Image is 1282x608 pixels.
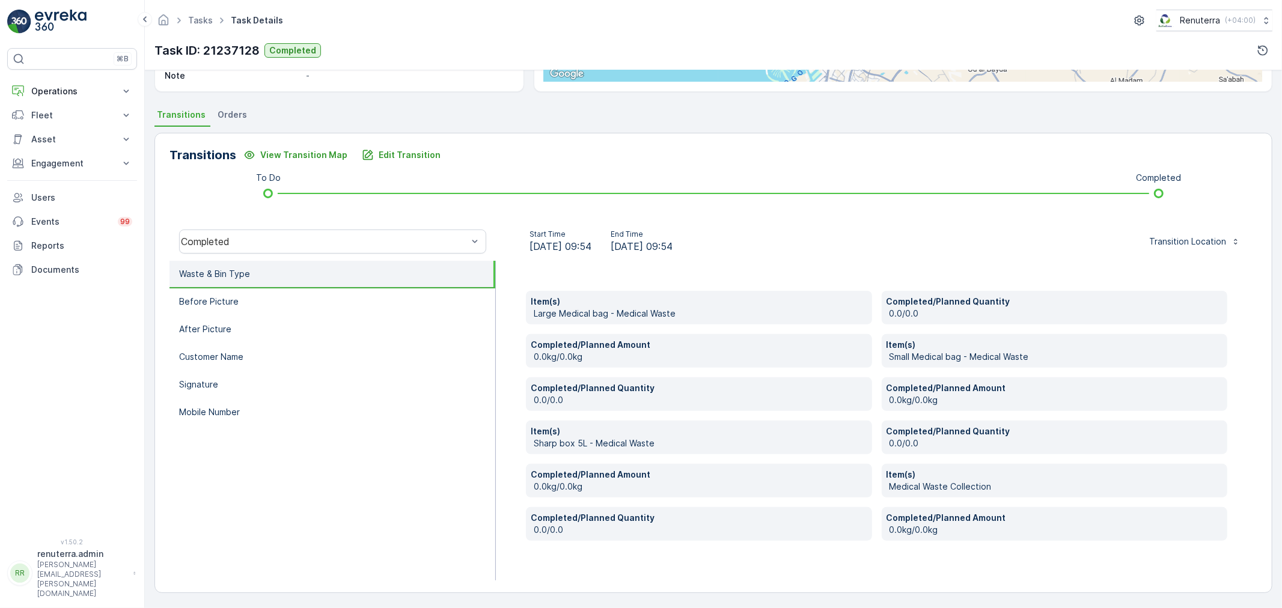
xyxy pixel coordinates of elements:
[7,210,137,234] a: Events99
[7,538,137,546] span: v 1.50.2
[379,149,441,161] p: Edit Transition
[534,394,867,406] p: 0.0/0.0
[188,15,213,25] a: Tasks
[530,230,591,239] p: Start Time
[179,296,239,308] p: Before Picture
[1142,232,1248,251] button: Transition Location
[31,264,132,276] p: Documents
[31,240,132,252] p: Reports
[534,351,867,363] p: 0.0kg/0.0kg
[256,172,281,184] p: To Do
[179,378,218,391] p: Signature
[887,425,1223,437] p: Completed/Planned Quantity
[890,351,1223,363] p: Small Medical bag - Medical Waste
[181,236,468,247] div: Completed
[534,308,867,320] p: Large Medical bag - Medical Waste
[7,186,137,210] a: Users
[890,437,1223,449] p: 0.0/0.0
[7,234,137,258] a: Reports
[531,469,867,481] p: Completed/Planned Amount
[31,109,113,121] p: Fleet
[37,560,127,598] p: [PERSON_NAME][EMAIL_ADDRESS][PERSON_NAME][DOMAIN_NAME]
[531,339,867,351] p: Completed/Planned Amount
[890,481,1223,493] p: Medical Waste Collection
[154,41,260,59] p: Task ID: 21237128
[531,382,867,394] p: Completed/Planned Quantity
[534,437,867,449] p: Sharp box 5L - Medical Waste
[887,512,1223,524] p: Completed/Planned Amount
[37,548,127,560] p: renuterra.admin
[531,296,867,308] p: Item(s)
[306,70,511,82] p: -
[1156,10,1272,31] button: Renuterra(+04:00)
[35,10,87,34] img: logo_light-DOdMpM7g.png
[31,192,132,204] p: Users
[534,481,867,493] p: 0.0kg/0.0kg
[157,109,206,121] span: Transitions
[179,406,240,418] p: Mobile Number
[165,70,301,82] p: Note
[260,149,347,161] p: View Transition Map
[887,296,1223,308] p: Completed/Planned Quantity
[7,548,137,598] button: RRrenuterra.admin[PERSON_NAME][EMAIL_ADDRESS][PERSON_NAME][DOMAIN_NAME]
[355,145,448,165] button: Edit Transition
[1136,172,1181,184] p: Completed
[7,10,31,34] img: logo
[1156,14,1175,27] img: Screenshot_2024-07-26_at_13.33.01.png
[7,79,137,103] button: Operations
[120,217,130,226] p: 99
[10,564,29,583] div: RR
[218,109,247,121] span: Orders
[179,268,250,280] p: Waste & Bin Type
[7,127,137,151] button: Asset
[236,145,355,165] button: View Transition Map
[531,512,867,524] p: Completed/Planned Quantity
[531,425,867,437] p: Item(s)
[534,524,867,536] p: 0.0/0.0
[31,133,113,145] p: Asset
[264,43,321,58] button: Completed
[1180,14,1220,26] p: Renuterra
[1149,236,1226,248] p: Transition Location
[547,66,587,82] a: Open this area in Google Maps (opens a new window)
[179,323,231,335] p: After Picture
[890,394,1223,406] p: 0.0kg/0.0kg
[1225,16,1256,25] p: ( +04:00 )
[611,239,673,254] span: [DATE] 09:54
[887,339,1223,351] p: Item(s)
[887,469,1223,481] p: Item(s)
[887,382,1223,394] p: Completed/Planned Amount
[31,157,113,169] p: Engagement
[228,14,285,26] span: Task Details
[890,524,1223,536] p: 0.0kg/0.0kg
[890,308,1223,320] p: 0.0/0.0
[269,44,316,56] p: Completed
[31,85,113,97] p: Operations
[179,351,243,363] p: Customer Name
[31,216,111,228] p: Events
[7,151,137,175] button: Engagement
[547,66,587,82] img: Google
[611,230,673,239] p: End Time
[530,239,591,254] span: [DATE] 09:54
[157,18,170,28] a: Homepage
[7,103,137,127] button: Fleet
[169,146,236,164] p: Transitions
[7,258,137,282] a: Documents
[117,54,129,64] p: ⌘B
